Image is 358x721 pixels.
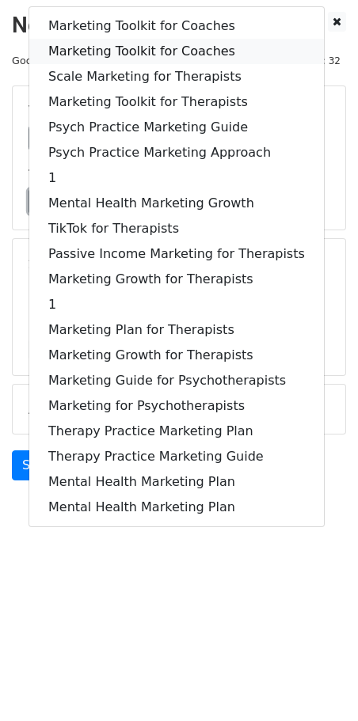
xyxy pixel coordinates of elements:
a: Marketing Guide for Psychotherapists [29,368,324,393]
a: Passive Income Marketing for Therapists [29,241,324,267]
iframe: Chat Widget [279,645,358,721]
a: Therapy Practice Marketing Plan [29,419,324,444]
a: Mental Health Marketing Plan [29,495,324,520]
h2: New Campaign [12,12,346,39]
a: Marketing for Psychotherapists [29,393,324,419]
a: Psych Practice Marketing Approach [29,140,324,165]
a: TikTok for Therapists [29,216,324,241]
a: Marketing Growth for Therapists [29,267,324,292]
a: Marketing Toolkit for Coaches [29,39,324,64]
a: Marketing Plan for Therapists [29,317,324,343]
a: Therapy Practice Marketing Guide [29,444,324,469]
a: Marketing Toolkit for Coaches [29,13,324,39]
a: Send [12,450,64,480]
a: Marketing Toolkit for Therapists [29,89,324,115]
a: 1 [29,165,324,191]
a: Mental Health Marketing Plan [29,469,324,495]
a: Marketing Growth for Therapists [29,343,324,368]
a: 1 [29,292,324,317]
small: Google Sheet: [12,55,238,66]
a: Psych Practice Marketing Guide [29,115,324,140]
a: Scale Marketing for Therapists [29,64,324,89]
a: Mental Health Marketing Growth [29,191,324,216]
